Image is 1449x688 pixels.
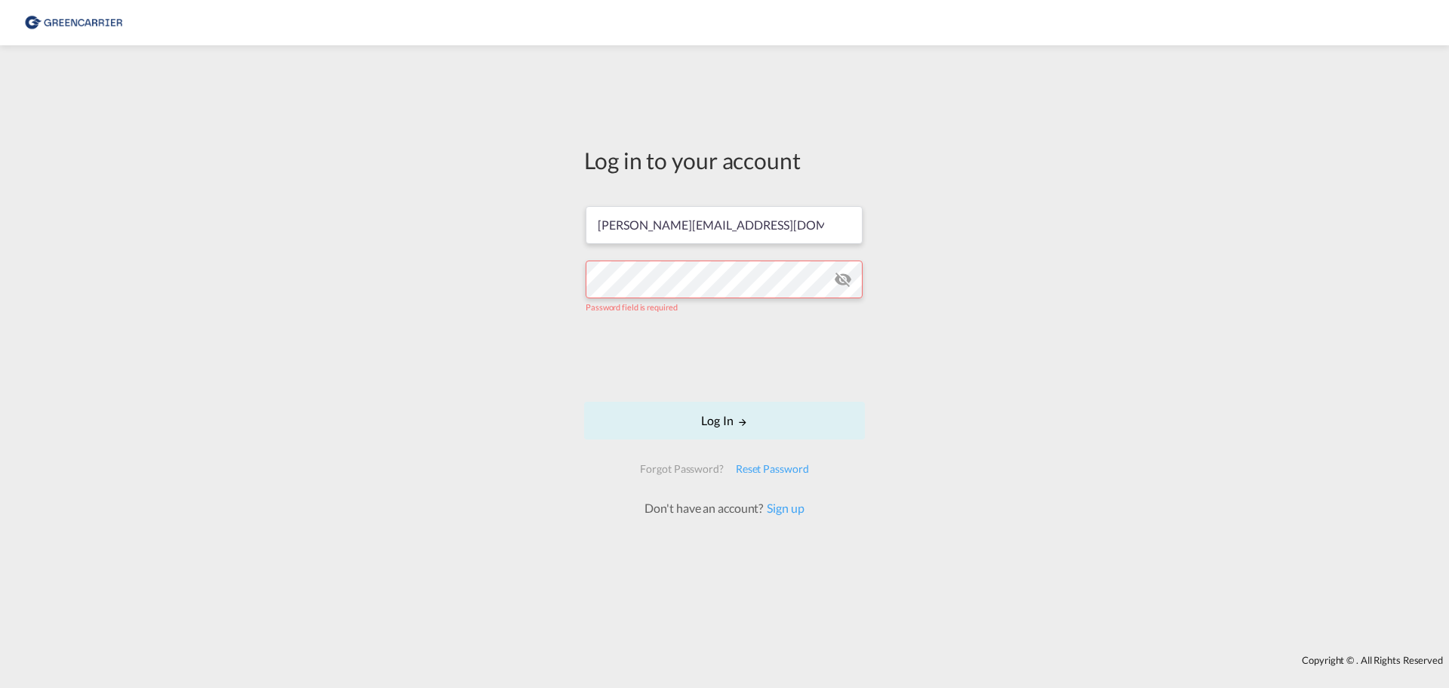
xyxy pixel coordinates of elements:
div: Reset Password [730,455,815,483]
button: LOGIN [584,402,865,440]
span: Password field is required [586,302,677,312]
div: Don't have an account? [628,500,820,517]
div: Forgot Password? [634,455,729,483]
img: 8cf206808afe11efa76fcd1e3d746489.png [23,6,125,40]
div: Log in to your account [584,144,865,176]
a: Sign up [763,501,804,515]
input: Enter email/phone number [586,206,863,244]
iframe: reCAPTCHA [610,328,839,387]
md-icon: icon-eye-off [834,270,852,288]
